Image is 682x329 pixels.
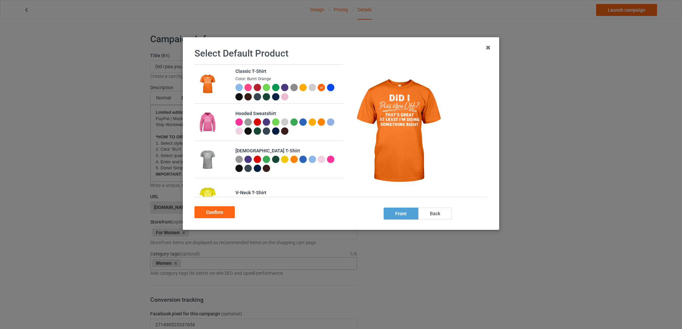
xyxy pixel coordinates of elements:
div: front [384,208,418,220]
div: Color: Burnt Orange [235,76,340,82]
img: heather_texture.png [290,84,298,91]
div: Hooded Sweatshirt [235,110,340,117]
div: V-Neck T-Shirt [235,190,340,196]
div: [DEMOGRAPHIC_DATA] T-Shirt [235,148,340,154]
h1: Select Default Product [194,48,488,60]
div: back [418,208,452,220]
div: Classic T-Shirt [235,68,340,75]
div: Confirm [194,206,235,218]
